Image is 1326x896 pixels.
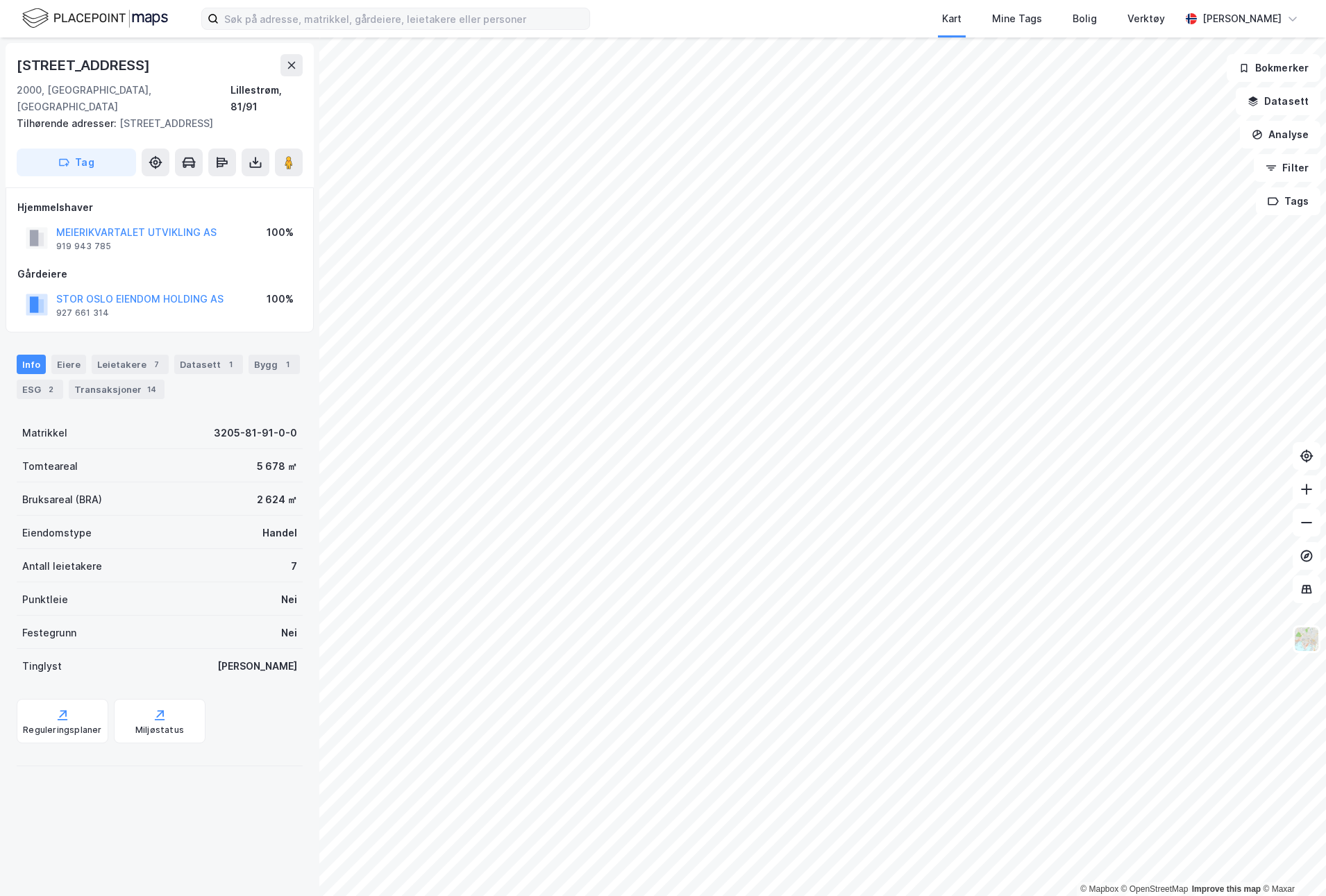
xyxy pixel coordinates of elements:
div: Datasett [174,355,243,374]
div: 2 624 ㎡ [257,491,297,508]
div: Festegrunn [22,625,76,641]
div: Eiendomstype [22,525,92,541]
div: Reguleringsplaner [23,725,101,736]
div: Handel [262,525,297,541]
div: 1 [224,357,237,371]
div: Nei [281,591,297,608]
div: [STREET_ADDRESS] [17,54,153,76]
div: Kart [942,10,962,27]
span: Tilhørende adresser: [17,117,119,129]
div: 100% [267,224,294,241]
button: Bokmerker [1227,54,1320,82]
div: Antall leietakere [22,558,102,575]
div: Miljøstatus [135,725,184,736]
div: 100% [267,291,294,307]
iframe: Chat Widget [1257,829,1326,896]
img: logo.f888ab2527a4732fd821a326f86c7f29.svg [22,6,168,31]
div: 7 [291,558,297,575]
div: Hjemmelshaver [17,199,302,216]
div: 919 943 785 [56,241,111,252]
div: 1 [280,357,294,371]
a: Mapbox [1080,884,1118,894]
div: Tomteareal [22,458,78,475]
div: 14 [144,382,159,396]
div: Bruksareal (BRA) [22,491,102,508]
div: Tinglyst [22,658,62,675]
div: 2000, [GEOGRAPHIC_DATA], [GEOGRAPHIC_DATA] [17,82,230,115]
div: [STREET_ADDRESS] [17,115,292,132]
div: Matrikkel [22,425,67,441]
div: [PERSON_NAME] [1202,10,1282,27]
div: Transaksjoner [69,380,165,399]
button: Datasett [1236,87,1320,115]
div: Lillestrøm, 81/91 [230,82,303,115]
button: Tags [1256,187,1320,215]
button: Tag [17,149,136,176]
a: OpenStreetMap [1121,884,1189,894]
div: Bolig [1073,10,1097,27]
div: Info [17,355,46,374]
div: Kontrollprogram for chat [1257,829,1326,896]
img: Z [1293,626,1320,652]
div: Verktøy [1127,10,1165,27]
div: 7 [149,357,163,371]
div: 927 661 314 [56,307,109,319]
button: Filter [1254,154,1320,182]
a: Improve this map [1192,884,1261,894]
div: 5 678 ㎡ [257,458,297,475]
div: 2 [44,382,58,396]
div: [PERSON_NAME] [217,658,297,675]
div: Eiere [51,355,86,374]
div: Bygg [249,355,300,374]
div: ESG [17,380,63,399]
div: Nei [281,625,297,641]
input: Søk på adresse, matrikkel, gårdeiere, leietakere eller personer [219,8,589,29]
button: Analyse [1240,121,1320,149]
div: Leietakere [92,355,169,374]
div: Mine Tags [992,10,1042,27]
div: 3205-81-91-0-0 [214,425,297,441]
div: Gårdeiere [17,266,302,282]
div: Punktleie [22,591,68,608]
